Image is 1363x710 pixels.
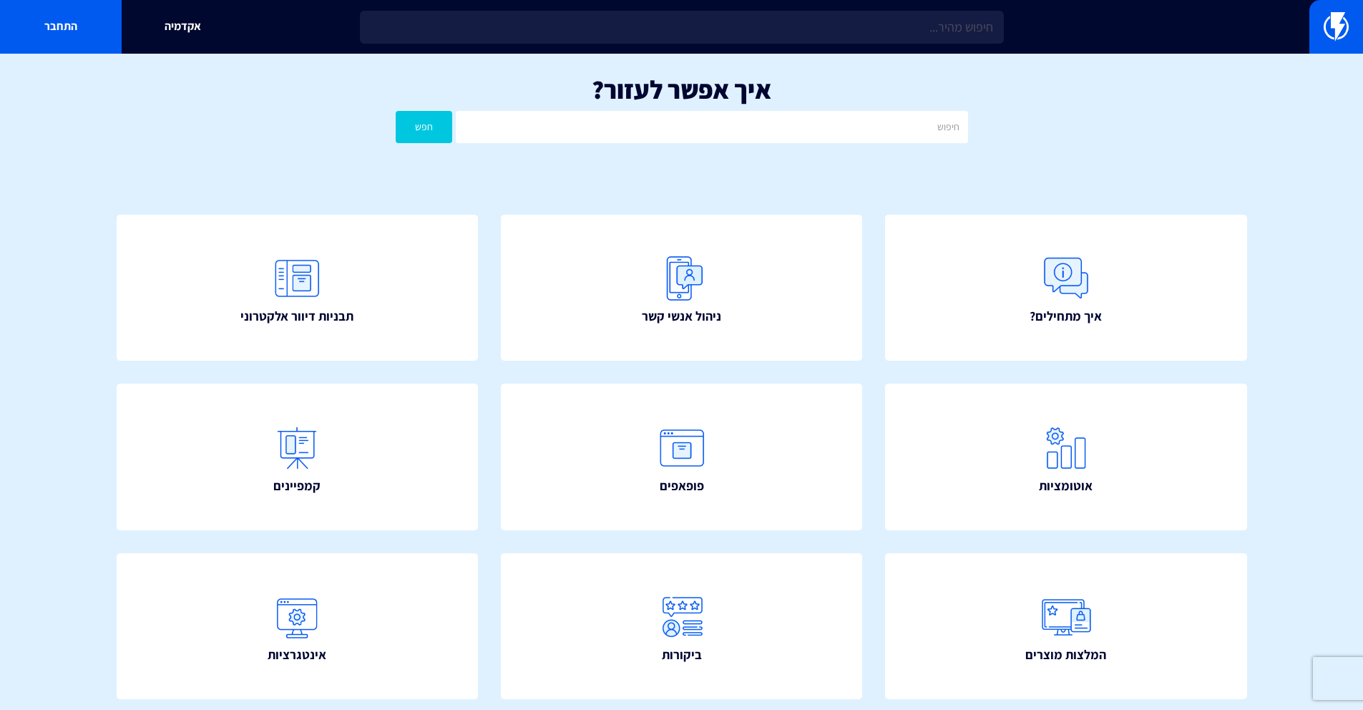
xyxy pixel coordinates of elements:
[501,384,863,530] a: פופאפים
[240,307,353,326] span: תבניות דיוור אלקטרוני
[642,307,721,326] span: ניהול אנשי קשר
[268,646,326,664] span: אינטגרציות
[117,553,479,700] a: אינטגרציות
[660,477,704,495] span: פופאפים
[885,553,1247,700] a: המלצות מוצרים
[662,646,702,664] span: ביקורות
[360,11,1004,44] input: חיפוש מהיר...
[456,111,967,143] input: חיפוש
[396,111,453,143] button: חפש
[117,215,479,361] a: תבניות דיוור אלקטרוני
[885,384,1247,530] a: אוטומציות
[1025,646,1106,664] span: המלצות מוצרים
[501,215,863,361] a: ניהול אנשי קשר
[885,215,1247,361] a: איך מתחילים?
[21,75,1342,104] h1: איך אפשר לעזור?
[117,384,479,530] a: קמפיינים
[273,477,321,495] span: קמפיינים
[1039,477,1093,495] span: אוטומציות
[1030,307,1102,326] span: איך מתחילים?
[501,553,863,700] a: ביקורות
